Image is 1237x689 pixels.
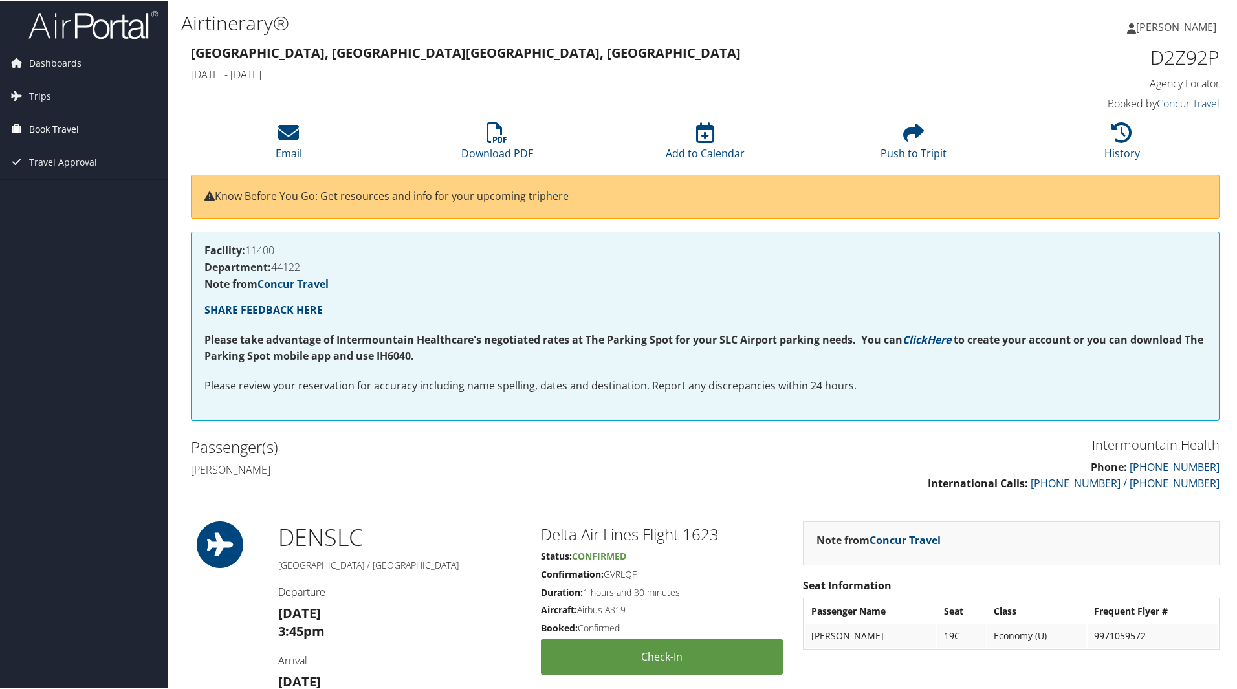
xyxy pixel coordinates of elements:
[541,585,783,598] h5: 1 hours and 30 minutes
[987,598,1086,622] th: Class
[29,79,51,111] span: Trips
[541,567,783,580] h5: GVRLQF
[1130,459,1220,473] a: [PHONE_NUMBER]
[278,672,321,689] strong: [DATE]
[541,522,783,544] h2: Delta Air Lines Flight 1623
[805,598,936,622] th: Passenger Name
[870,532,941,546] a: Concur Travel
[541,620,578,633] strong: Booked:
[1088,598,1218,622] th: Frequent Flyer #
[937,598,986,622] th: Seat
[28,8,158,39] img: airportal-logo.png
[541,567,604,579] strong: Confirmation:
[977,95,1220,109] h4: Booked by
[1157,95,1220,109] a: Concur Travel
[278,603,321,620] strong: [DATE]
[803,577,892,591] strong: Seat Information
[191,43,741,60] strong: [GEOGRAPHIC_DATA], [GEOGRAPHIC_DATA] [GEOGRAPHIC_DATA], [GEOGRAPHIC_DATA]
[461,128,533,159] a: Download PDF
[666,128,745,159] a: Add to Calendar
[181,8,880,36] h1: Airtinerary®
[816,532,941,546] strong: Note from
[541,549,572,561] strong: Status:
[204,242,245,256] strong: Facility:
[191,435,695,457] h2: Passenger(s)
[546,188,569,202] a: here
[927,331,951,345] a: Here
[257,276,329,290] a: Concur Travel
[928,475,1028,489] strong: International Calls:
[204,331,903,345] strong: Please take advantage of Intermountain Healthcare's negotiated rates at The Parking Spot for your...
[977,75,1220,89] h4: Agency Locator
[204,259,271,273] strong: Department:
[1127,6,1229,45] a: [PERSON_NAME]
[204,301,323,316] a: SHARE FEEDBACK HERE
[805,623,936,646] td: [PERSON_NAME]
[937,623,986,646] td: 19C
[278,520,521,552] h1: DEN SLC
[29,112,79,144] span: Book Travel
[204,261,1206,271] h4: 44122
[1104,128,1140,159] a: History
[278,652,521,666] h4: Arrival
[881,128,947,159] a: Push to Tripit
[1088,623,1218,646] td: 9971059572
[541,602,577,615] strong: Aircraft:
[191,461,695,476] h4: [PERSON_NAME]
[1031,475,1220,489] a: [PHONE_NUMBER] / [PHONE_NUMBER]
[572,549,626,561] span: Confirmed
[29,145,97,177] span: Travel Approval
[541,638,783,673] a: Check-in
[204,276,329,290] strong: Note from
[278,621,325,639] strong: 3:45pm
[204,187,1206,204] p: Know Before You Go: Get resources and info for your upcoming trip
[1136,19,1216,33] span: [PERSON_NAME]
[541,602,783,615] h5: Airbus A319
[276,128,302,159] a: Email
[903,331,927,345] a: Click
[715,435,1220,453] h3: Intermountain Health
[204,244,1206,254] h4: 11400
[278,558,521,571] h5: [GEOGRAPHIC_DATA] / [GEOGRAPHIC_DATA]
[541,620,783,633] h5: Confirmed
[977,43,1220,70] h1: D2Z92P
[278,584,521,598] h4: Departure
[29,46,82,78] span: Dashboards
[987,623,1086,646] td: Economy (U)
[541,585,583,597] strong: Duration:
[1091,459,1127,473] strong: Phone:
[191,66,958,80] h4: [DATE] - [DATE]
[204,377,1206,393] p: Please review your reservation for accuracy including name spelling, dates and destination. Repor...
